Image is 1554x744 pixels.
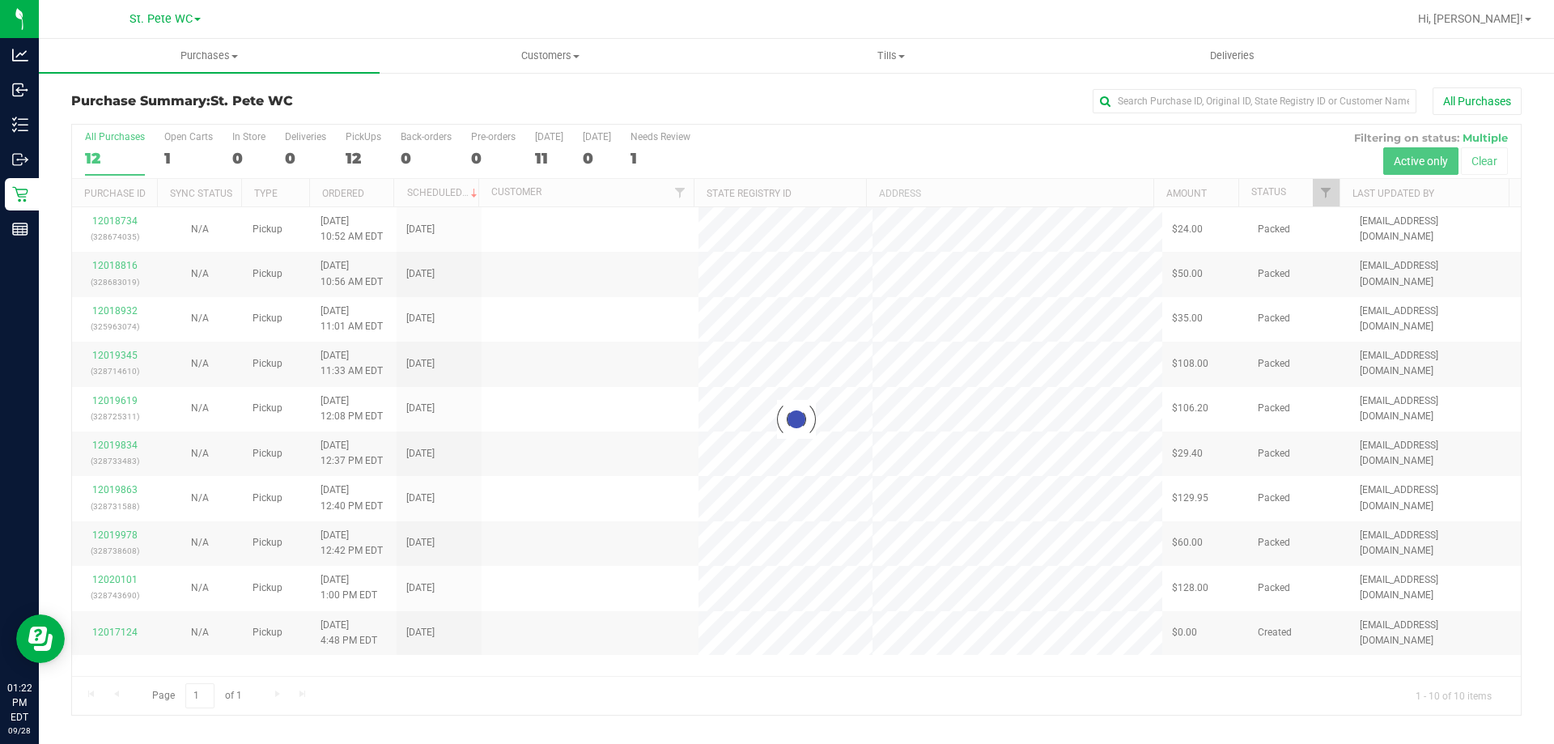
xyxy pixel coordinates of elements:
inline-svg: Retail [12,186,28,202]
a: Deliveries [1062,39,1403,73]
span: Hi, [PERSON_NAME]! [1418,12,1523,25]
span: Purchases [39,49,380,63]
inline-svg: Outbound [12,151,28,168]
span: Tills [721,49,1060,63]
inline-svg: Inbound [12,82,28,98]
span: Deliveries [1188,49,1276,63]
a: Tills [720,39,1061,73]
a: Customers [380,39,720,73]
p: 01:22 PM EDT [7,681,32,725]
button: All Purchases [1433,87,1522,115]
a: Purchases [39,39,380,73]
input: Search Purchase ID, Original ID, State Registry ID or Customer Name... [1093,89,1416,113]
span: St. Pete WC [129,12,193,26]
span: St. Pete WC [210,93,293,108]
inline-svg: Inventory [12,117,28,133]
inline-svg: Analytics [12,47,28,63]
inline-svg: Reports [12,221,28,237]
iframe: Resource center [16,614,65,663]
h3: Purchase Summary: [71,94,554,108]
span: Customers [380,49,720,63]
p: 09/28 [7,725,32,737]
